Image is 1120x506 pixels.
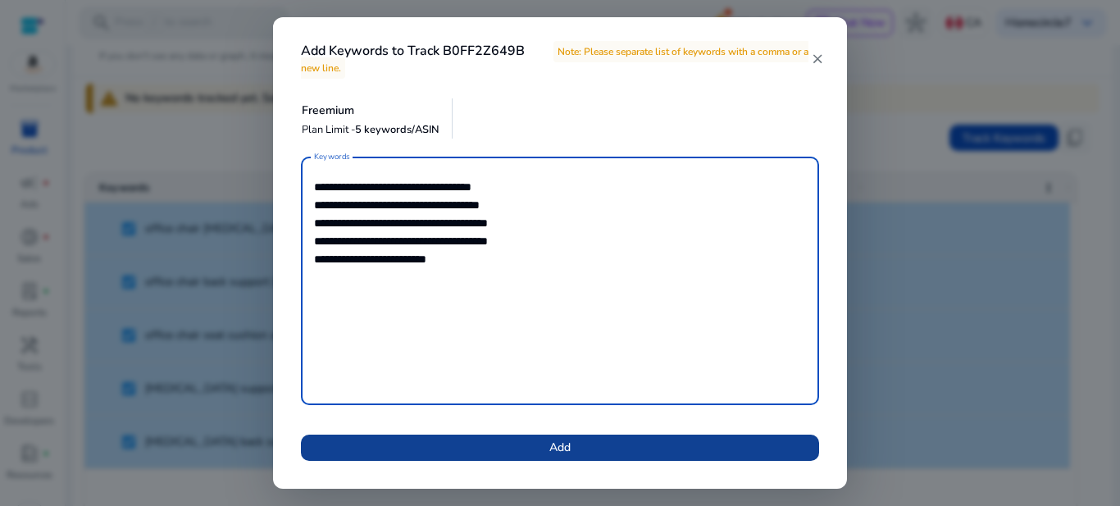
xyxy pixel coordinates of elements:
[355,122,439,137] span: 5 keywords/ASIN
[314,151,350,162] mat-label: Keywords
[301,435,819,461] button: Add
[301,41,808,78] span: Note: Please separate list of keywords with a comma or a new line.
[302,104,439,118] h5: Freemium
[302,122,439,138] p: Plan Limit -
[549,439,571,456] span: Add
[810,52,824,66] mat-icon: close
[301,43,810,75] h4: Add Keywords to Track B0FF2Z649B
